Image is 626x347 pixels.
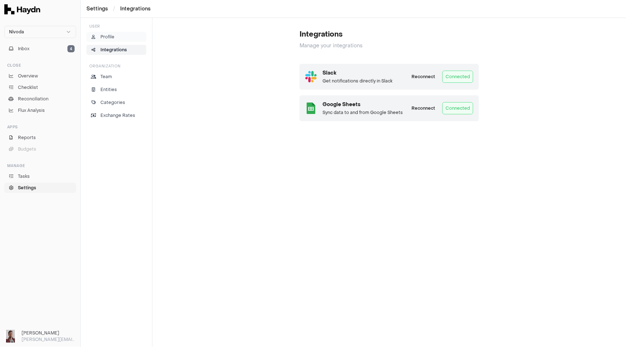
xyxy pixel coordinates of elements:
span: Overview [18,73,38,79]
p: Manage your integrations [300,42,479,49]
p: Entities [100,86,117,93]
button: Inbox4 [4,44,76,54]
p: Profile [100,34,114,40]
span: Reconciliation [18,96,48,102]
a: Integrations [86,45,146,55]
div: Connected [442,71,473,83]
img: Google Sheets [305,103,317,114]
span: / [112,5,117,12]
a: Profile [86,32,146,42]
a: Team [86,72,146,82]
p: Get notifications directly in Slack [323,78,392,84]
a: Categories [86,98,146,108]
h3: User [86,24,146,29]
button: Reconnect [406,102,441,115]
button: Budgets [4,144,76,154]
h2: Integrations [300,29,479,39]
p: Team [100,73,112,80]
h3: Google Sheets [323,101,403,108]
div: Close [4,60,76,71]
a: Overview [4,71,76,81]
p: Exchange Rates [100,112,135,119]
button: Reconnect [406,70,441,83]
a: Reconciliation [4,94,76,104]
a: Checklist [4,82,76,92]
div: Apps [4,121,76,133]
p: [PERSON_NAME][EMAIL_ADDRESS][DOMAIN_NAME] [22,336,76,343]
span: Flux Analysis [18,107,45,114]
img: Haydn Logo [4,4,40,14]
img: JP Smit [4,330,17,343]
li: Integrations [120,5,151,13]
div: Manage [4,160,76,171]
a: Settings [86,5,108,13]
a: Reports [4,133,76,143]
span: Reports [18,134,36,141]
span: Budgets [18,146,36,152]
span: Nivoda [9,29,24,35]
h3: Organization [86,63,146,69]
span: Inbox [18,46,29,52]
span: Checklist [18,84,38,91]
h3: Slack [323,70,392,77]
div: Connected [442,102,473,114]
span: Settings [18,185,36,191]
button: Nivoda [4,26,76,38]
a: Flux Analysis [4,105,76,115]
p: Categories [100,99,125,106]
nav: breadcrumb [86,5,151,13]
a: Tasks [4,171,76,181]
img: Slack [305,71,317,82]
p: Sync data to and from Google Sheets [323,110,403,115]
h3: [PERSON_NAME] [22,330,76,336]
a: Settings [4,183,76,193]
a: Exchange Rates [86,110,146,120]
span: Tasks [18,173,30,180]
p: Integrations [100,47,127,53]
a: Entities [86,85,146,95]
